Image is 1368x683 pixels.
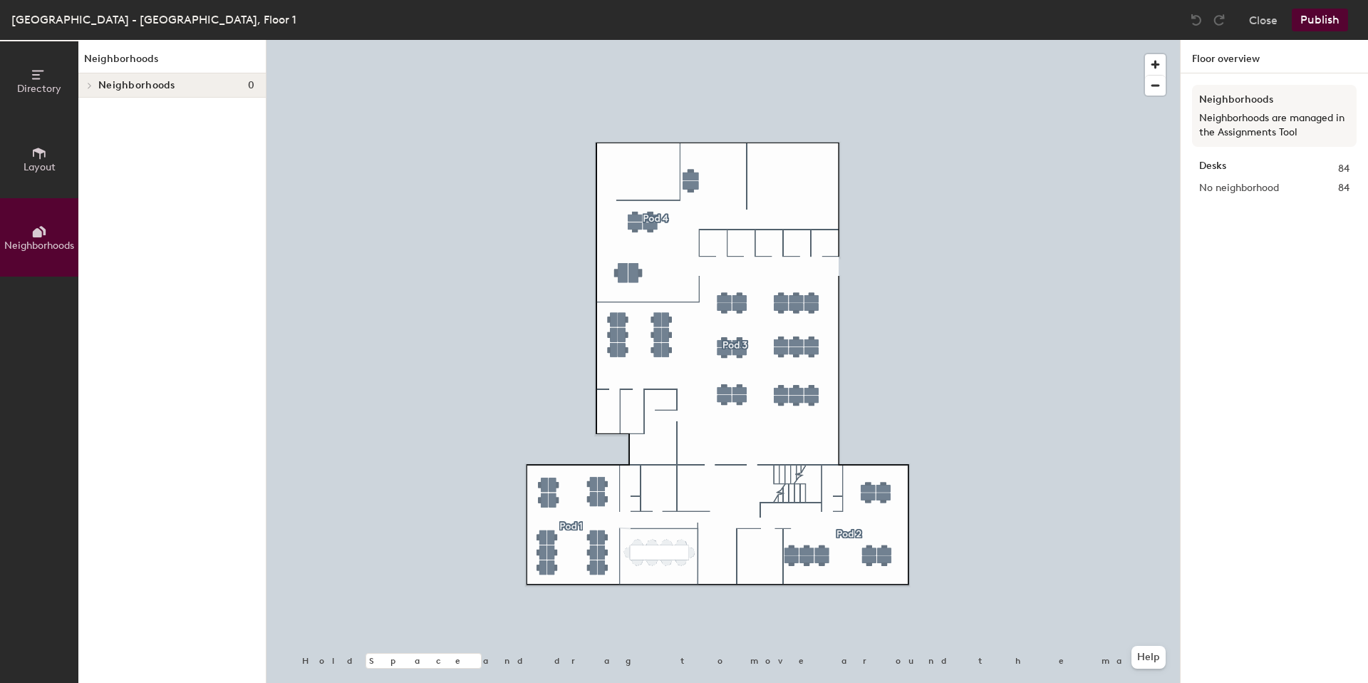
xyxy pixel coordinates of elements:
img: Redo [1212,13,1226,27]
span: No neighborhood [1199,180,1279,196]
strong: Desks [1199,161,1226,177]
span: Neighborhoods [4,240,74,252]
p: Neighborhoods are managed in the Assignments Tool [1199,111,1349,140]
img: Undo [1189,13,1203,27]
button: Close [1249,9,1278,31]
button: Publish [1292,9,1348,31]
h3: Neighborhoods [1199,92,1349,108]
div: [GEOGRAPHIC_DATA] - [GEOGRAPHIC_DATA], Floor 1 [11,11,296,29]
span: Layout [24,161,56,173]
h1: Floor overview [1181,40,1368,73]
h1: Neighborhoods [78,51,266,73]
span: Neighborhoods [98,80,175,91]
button: Help [1131,646,1166,669]
span: 84 [1338,180,1349,196]
span: 0 [248,80,254,91]
span: Directory [17,83,61,95]
span: 84 [1338,161,1349,177]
